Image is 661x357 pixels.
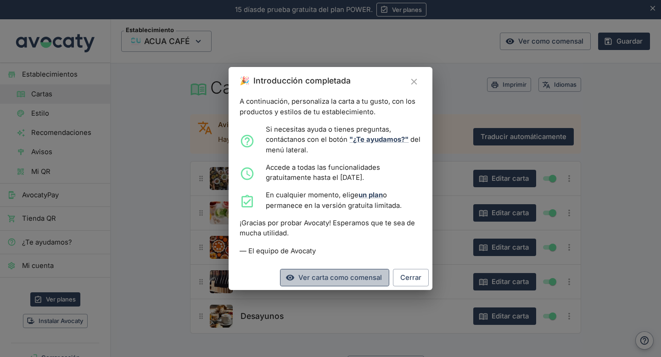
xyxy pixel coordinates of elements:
[266,162,421,183] p: Accede a todas las funcionalidades gratuitamente hasta el [DATE].
[266,190,421,211] p: En cualquier momento, elige o permanece en la versión gratuita limitada.
[349,134,409,145] button: "¿Te ayudamos?"
[240,246,421,256] p: — El equipo de Avocaty
[266,124,421,155] p: Si necesitas ayuda o tienes preguntas, contáctanos con el botón del menú lateral.
[240,218,421,239] p: ¡Gracias por probar Avocaty! Esperamos que te sea de mucha utilidad.
[240,96,421,117] p: A continuación, personaliza la carta a tu gusto, con los productos y estilos de tu establecimiento.
[407,74,421,89] button: Cerrar
[253,74,351,87] h2: Introducción completada
[240,74,250,87] span: confetti
[280,269,389,286] a: Ver carta como comensal
[393,269,429,286] button: Cerrar
[359,191,383,199] a: un plan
